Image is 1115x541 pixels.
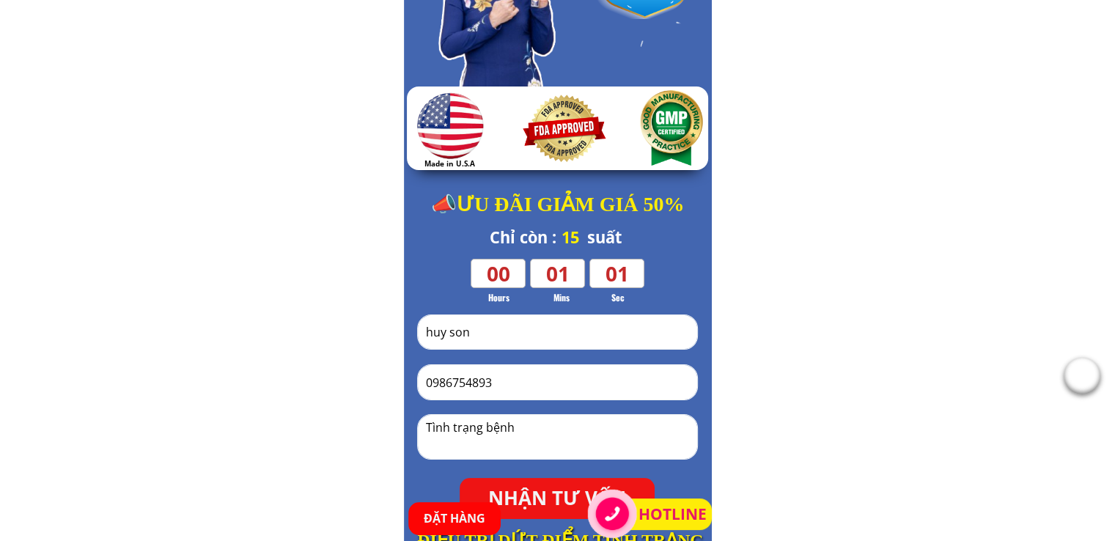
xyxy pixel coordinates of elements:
h3: Chỉ còn : suất [490,225,636,251]
a: HOTLINE [639,502,711,527]
p: NHẬN TƯ VẤN [460,478,655,519]
h3: Mins [540,290,584,304]
h3: Made in U.S.A [424,158,477,170]
input: THIẾU SỐ PHONE [422,365,693,400]
input: Họ & Tên [422,315,693,349]
p: ĐẶT HÀNG [408,502,501,535]
h3: Hours [473,290,525,304]
h3: Sec [600,290,636,304]
h3: 📣ƯU ĐÃI GIẢM GIÁ 50% [425,188,691,221]
h3: 15 [562,225,594,251]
